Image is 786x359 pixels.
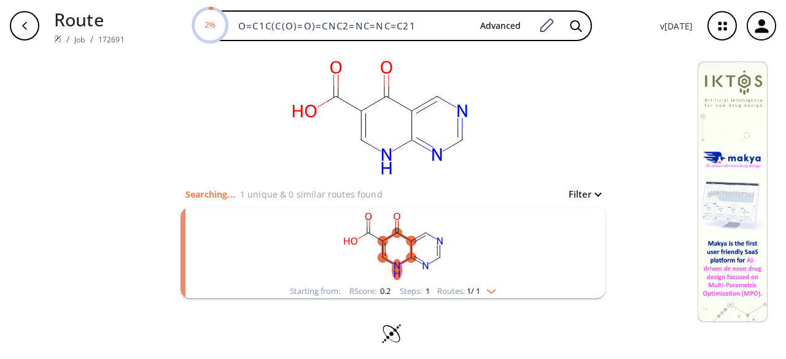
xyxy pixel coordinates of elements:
p: v [DATE] [660,20,693,33]
div: Routes: [437,287,496,295]
text: 2% [204,19,216,30]
span: 0.2 [378,285,391,296]
button: Advanced [470,15,531,37]
img: Banner [698,61,768,322]
a: 172691 [98,34,125,45]
p: Searching... [185,188,235,201]
div: Starting from: [290,287,340,295]
span: 1 / 1 [467,287,480,295]
svg: O=C1C(C(O)=O)=CNC2=NC=NC=C21 [257,52,502,187]
svg: O=C(O)c1c[nH]c2ncncc2c1=O [233,207,553,284]
img: Down [480,284,496,294]
span: 1 [424,285,430,296]
li: / [66,33,69,45]
img: Spaya logo [54,35,61,42]
ul: clusters [181,201,605,304]
a: Job [74,34,85,45]
li: / [90,33,93,45]
div: RScore : [349,287,391,295]
div: Steps : [400,287,430,295]
button: Filter [561,190,601,199]
p: 1 unique & 0 similar routes found [240,188,383,201]
p: Route [54,6,125,33]
input: Enter SMILES [231,20,470,32]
